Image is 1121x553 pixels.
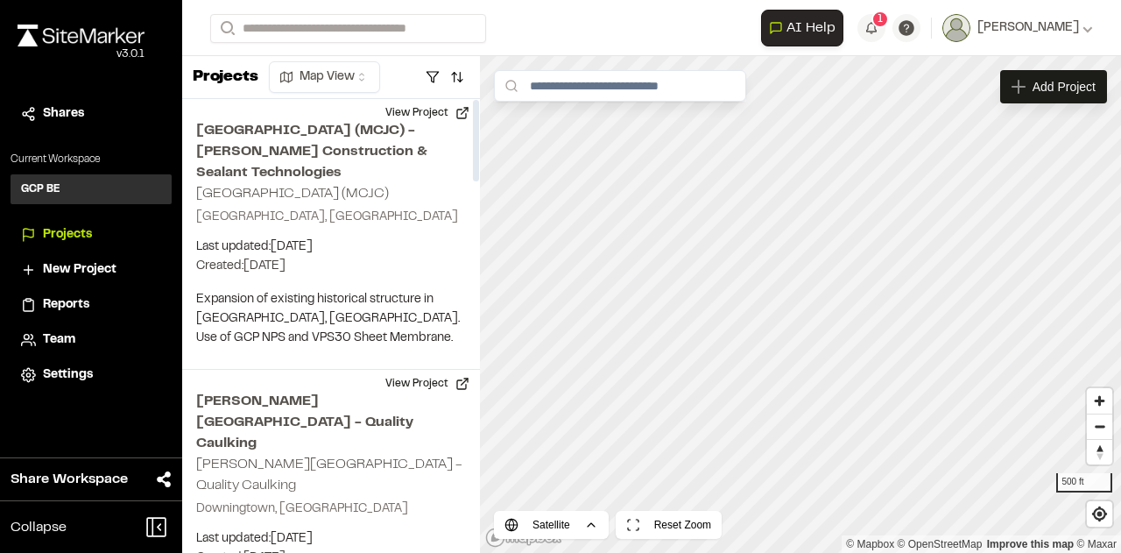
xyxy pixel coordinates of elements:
[494,511,609,539] button: Satellite
[196,458,462,492] h2: [PERSON_NAME][GEOGRAPHIC_DATA] - Quality Caulking
[21,330,161,350] a: Team
[1076,538,1117,550] a: Maxar
[196,290,466,348] p: Expansion of existing historical structure in [GEOGRAPHIC_DATA], [GEOGRAPHIC_DATA]. Use of GCP NP...
[942,14,970,42] img: User
[18,25,145,46] img: rebrand.png
[11,152,172,167] p: Current Workspace
[21,365,161,385] a: Settings
[375,370,480,398] button: View Project
[1087,440,1112,464] span: Reset bearing to north
[193,66,258,89] p: Projects
[898,538,983,550] a: OpenStreetMap
[43,260,116,280] span: New Project
[18,46,145,62] div: Oh geez...please don't...
[196,529,466,549] p: Last updated: [DATE]
[1087,414,1112,439] button: Zoom out
[43,225,92,245] span: Projects
[196,391,466,454] h2: [PERSON_NAME][GEOGRAPHIC_DATA] - Quality Caulking
[846,538,894,550] a: Mapbox
[1087,415,1112,439] span: Zoom out
[196,257,466,276] p: Created: [DATE]
[1087,388,1112,414] button: Zoom in
[11,469,128,490] span: Share Workspace
[21,104,161,124] a: Shares
[11,517,67,538] span: Collapse
[21,260,161,280] a: New Project
[942,14,1093,42] button: [PERSON_NAME]
[21,295,161,315] a: Reports
[43,330,75,350] span: Team
[485,528,562,548] a: Mapbox logo
[196,120,466,183] h2: [GEOGRAPHIC_DATA] (MCJC) - [PERSON_NAME] Construction & Sealant Technologies
[1087,501,1112,527] button: Find my location
[1056,473,1113,493] div: 500 ft
[375,99,480,127] button: View Project
[210,14,242,43] button: Search
[43,365,93,385] span: Settings
[786,18,835,39] span: AI Help
[196,238,466,257] p: Last updated: [DATE]
[857,14,885,42] button: 1
[1087,439,1112,464] button: Reset bearing to north
[878,11,883,27] span: 1
[43,104,84,124] span: Shares
[196,188,389,200] h2: [GEOGRAPHIC_DATA] (MCJC)
[196,500,466,519] p: Downingtown, [GEOGRAPHIC_DATA]
[987,538,1074,550] a: Map feedback
[616,511,722,539] button: Reset Zoom
[1033,78,1096,96] span: Add Project
[196,208,466,227] p: [GEOGRAPHIC_DATA], [GEOGRAPHIC_DATA]
[761,10,850,46] div: Open AI Assistant
[43,295,89,315] span: Reports
[761,10,843,46] button: Open AI Assistant
[977,18,1079,38] span: [PERSON_NAME]
[21,181,60,197] h3: GCP BE
[21,225,161,245] a: Projects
